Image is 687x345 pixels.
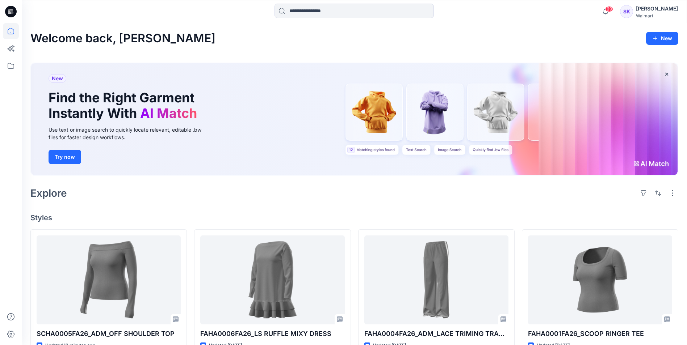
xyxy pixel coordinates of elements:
[620,5,633,18] div: SK
[636,4,678,13] div: [PERSON_NAME]
[364,235,508,324] a: FAHA0004FA26_ADM_LACE TRIMING TRACKPANT
[52,74,63,83] span: New
[49,150,81,164] button: Try now
[30,32,215,45] h2: Welcome back, [PERSON_NAME]
[528,235,672,324] a: FAHA0001FA26_SCOOP RINGER TEE
[37,235,181,324] a: SCHA0005FA26_ADM_OFF SHOULDER TOP
[49,126,211,141] div: Use text or image search to quickly locate relevant, editable .bw files for faster design workflows.
[30,213,678,222] h4: Styles
[200,329,344,339] p: FAHA0006FA26_LS RUFFLE MIXY DRESS
[49,90,201,121] h1: Find the Right Garment Instantly With
[37,329,181,339] p: SCHA0005FA26_ADM_OFF SHOULDER TOP
[646,32,678,45] button: New
[140,105,197,121] span: AI Match
[528,329,672,339] p: FAHA0001FA26_SCOOP RINGER TEE
[200,235,344,324] a: FAHA0006FA26_LS RUFFLE MIXY DRESS
[30,187,67,199] h2: Explore
[636,13,678,18] div: Walmart
[605,6,613,12] span: 69
[364,329,508,339] p: FAHA0004FA26_ADM_LACE TRIMING TRACKPANT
